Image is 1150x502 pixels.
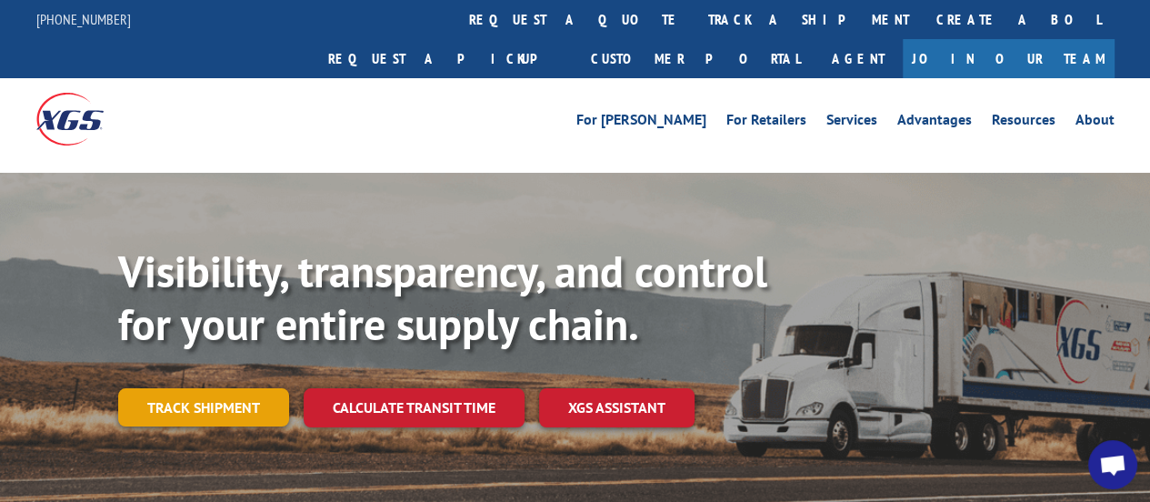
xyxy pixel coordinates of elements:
[304,388,525,427] a: Calculate transit time
[826,113,877,133] a: Services
[897,113,972,133] a: Advantages
[814,39,903,78] a: Agent
[992,113,1055,133] a: Resources
[539,388,695,427] a: XGS ASSISTANT
[903,39,1115,78] a: Join Our Team
[1075,113,1115,133] a: About
[118,388,289,427] a: Track shipment
[118,243,767,352] b: Visibility, transparency, and control for your entire supply chain.
[576,113,706,133] a: For [PERSON_NAME]
[726,113,806,133] a: For Retailers
[315,39,577,78] a: Request a pickup
[36,10,131,28] a: [PHONE_NUMBER]
[1088,440,1137,489] a: Open chat
[577,39,814,78] a: Customer Portal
